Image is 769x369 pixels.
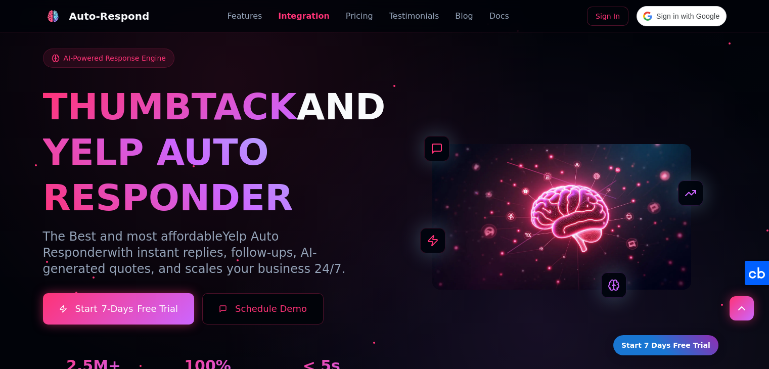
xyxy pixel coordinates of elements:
a: Start 7 Days Free Trial [613,335,718,355]
span: THUMBTACK [43,85,297,128]
h1: YELP AUTO RESPONDER [43,129,373,220]
button: Schedule Demo [202,293,324,325]
div: Auto-Respond [69,9,150,23]
span: AND [297,85,386,128]
div: Sign in with Google [637,6,726,26]
a: Integration [278,10,330,22]
a: Blog [455,10,473,22]
a: Pricing [346,10,373,22]
a: Sign In [587,7,628,26]
a: Testimonials [389,10,439,22]
a: Start7-DaysFree Trial [43,293,195,325]
a: Features [228,10,262,22]
img: Auto-Respond Logo [47,10,59,22]
span: Sign in with Google [656,11,719,22]
button: Scroll to top [730,296,754,320]
span: AI-Powered Response Engine [64,53,166,63]
span: 7-Days [101,302,133,316]
p: The Best and most affordable with instant replies, follow-ups, AI-generated quotes, and scales yo... [43,228,373,277]
a: Auto-Respond LogoAuto-Respond [43,6,150,26]
a: Docs [489,10,509,22]
img: AI Neural Network Brain [432,144,691,290]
